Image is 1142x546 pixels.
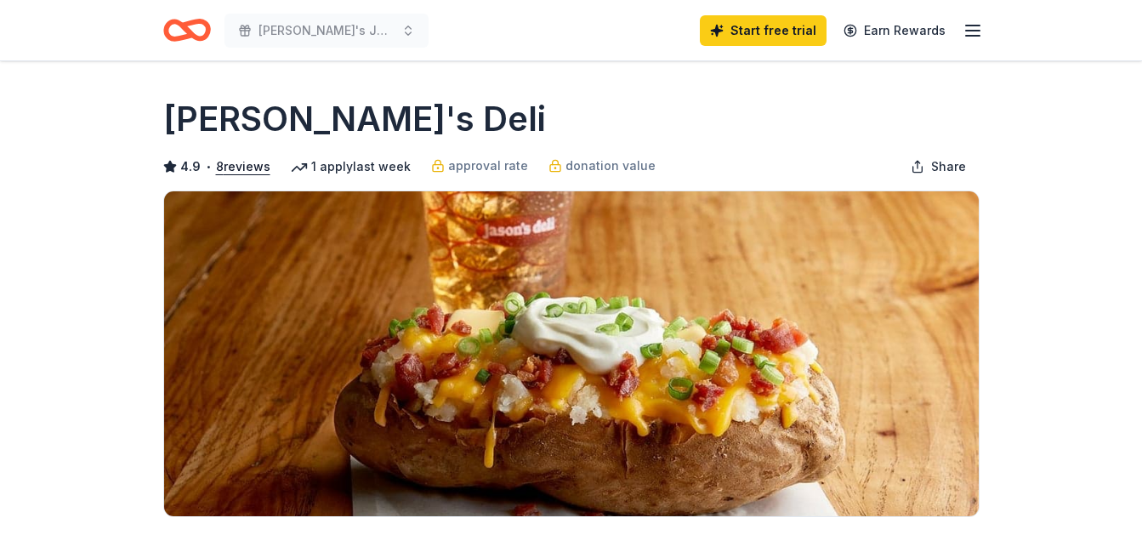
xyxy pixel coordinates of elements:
[164,191,979,516] img: Image for Jason's Deli
[931,156,966,177] span: Share
[259,20,395,41] span: [PERSON_NAME]'s Journey for Heart and Liver Transplant
[700,15,827,46] a: Start free trial
[897,150,980,184] button: Share
[833,15,956,46] a: Earn Rewards
[216,156,270,177] button: 8reviews
[224,14,429,48] button: [PERSON_NAME]'s Journey for Heart and Liver Transplant
[163,95,546,143] h1: [PERSON_NAME]'s Deli
[163,10,211,50] a: Home
[548,156,656,176] a: donation value
[291,156,411,177] div: 1 apply last week
[448,156,528,176] span: approval rate
[565,156,656,176] span: donation value
[431,156,528,176] a: approval rate
[205,160,211,173] span: •
[180,156,201,177] span: 4.9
